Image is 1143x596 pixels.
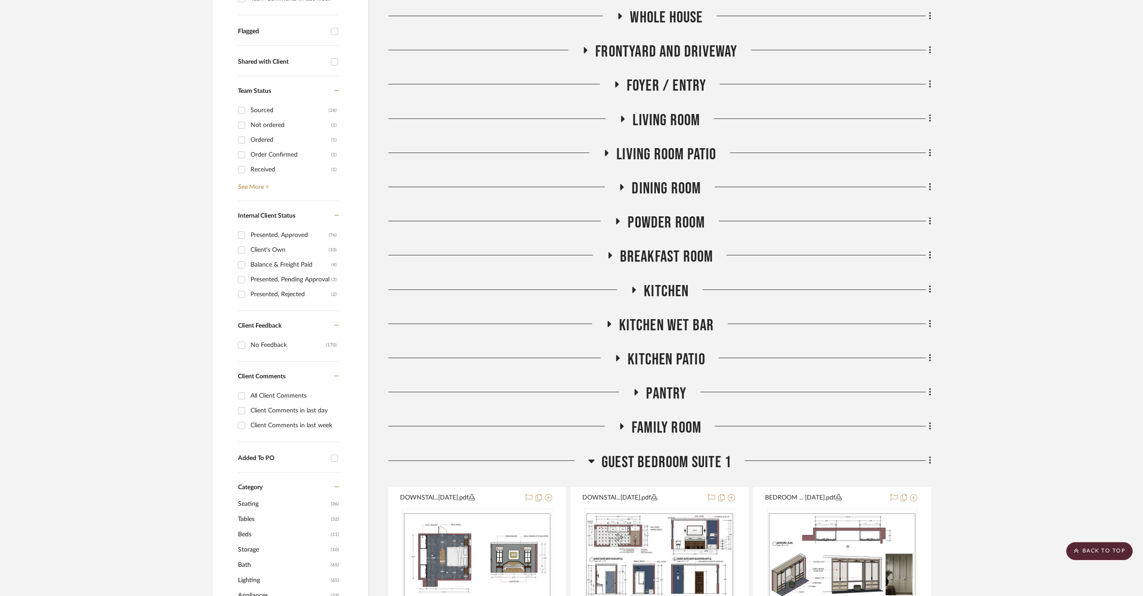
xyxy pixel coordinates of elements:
span: (65) [331,558,339,572]
span: Kitchen Patio [628,350,705,369]
a: See More + [236,177,339,191]
span: Category [238,484,263,491]
div: (10) [329,243,337,257]
button: DOWNSTAI...[DATE].pdf [400,493,520,504]
span: Breakfast Room [620,247,713,267]
span: Client Feedback [238,323,281,329]
div: Shared with Client [238,58,326,66]
div: Client Comments in last week [251,418,337,433]
span: Bath [238,557,329,573]
span: Internal Client Status [238,213,295,219]
div: (1) [331,118,337,132]
span: Seating [238,496,329,512]
div: (170) [326,338,337,352]
div: Presented, Rejected [251,287,331,302]
span: Dining Room [632,179,701,198]
div: Order Confirmed [251,148,331,162]
div: Presented, Approved [251,228,329,242]
span: Storage [238,542,329,557]
span: Living room Patio [616,145,716,164]
span: (11) [331,527,339,542]
span: (10) [331,543,339,557]
div: (76) [329,228,337,242]
span: (65) [331,573,339,587]
span: Kitchen [644,282,689,301]
div: No Feedback [251,338,326,352]
div: Client Comments in last day [251,403,337,418]
div: Balance & Freight Paid [251,258,331,272]
div: (26) [329,103,337,118]
div: Client's Own [251,243,329,257]
span: Kitchen Wet Bar [619,316,714,335]
span: Family Room [632,418,701,438]
div: Ordered [251,133,331,147]
span: Beds [238,527,329,542]
span: Guest Bedroom Suite 1 [602,453,731,472]
div: Received [251,162,331,177]
div: (1) [331,162,337,177]
div: (2) [331,287,337,302]
div: (3) [331,272,337,287]
div: Not ordered [251,118,331,132]
span: Team Status [238,88,271,94]
scroll-to-top-button: BACK TO TOP [1066,542,1133,560]
span: (32) [331,512,339,526]
div: (1) [331,133,337,147]
div: Presented, Pending Approval [251,272,331,287]
div: All Client Comments [251,389,337,403]
span: Whole House [630,8,703,27]
div: (4) [331,258,337,272]
span: Pantry [646,384,686,403]
div: (1) [331,148,337,162]
button: DOWNSTAI...[DATE].pdf [582,493,702,504]
div: Flagged [238,28,326,35]
span: Living Room [633,111,700,130]
div: Sourced [251,103,329,118]
span: Frontyard and Driveway [595,42,737,61]
div: Added To PO [238,455,326,462]
button: BEDROOM ... [DATE].pdf [765,493,885,504]
span: Foyer / Entry [627,76,707,96]
span: Powder Room [628,213,705,232]
span: Lighting [238,573,329,588]
span: (36) [331,497,339,511]
span: Client Comments [238,373,286,380]
span: Tables [238,512,329,527]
